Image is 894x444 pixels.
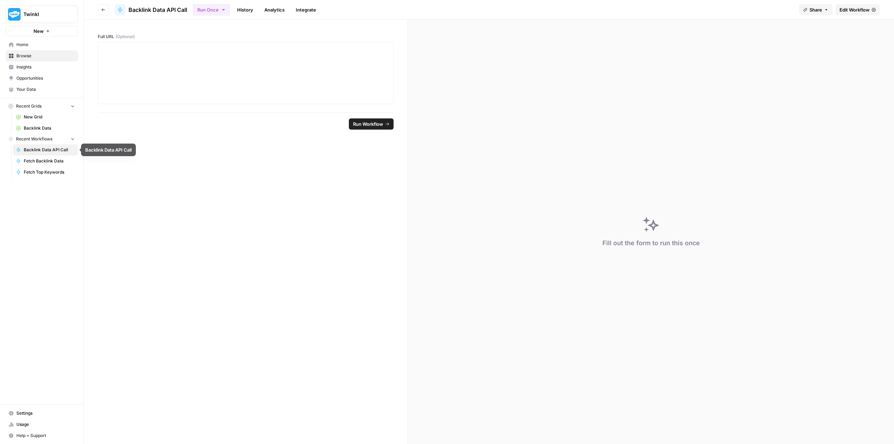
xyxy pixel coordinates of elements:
a: Edit Workflow [835,4,880,15]
span: Usage [16,421,75,428]
button: Run Workflow [349,118,394,130]
span: Recent Workflows [16,136,52,142]
span: Backlink Data [24,125,75,131]
a: Fetch Backlink Data [13,155,78,167]
span: Backlink Data API Call [24,147,75,153]
a: Fetch Top Keywords [13,167,78,178]
span: Twinkl [23,11,66,18]
div: Fill out the form to run this once [602,238,700,248]
span: Your Data [16,86,75,93]
button: Share [799,4,833,15]
a: Browse [6,50,78,61]
span: Home [16,42,75,48]
a: Backlink Data API Call [13,144,78,155]
span: (Optional) [116,34,135,40]
span: Recent Grids [16,103,42,109]
span: Insights [16,64,75,70]
span: Share [809,6,822,13]
span: Fetch Backlink Data [24,158,75,164]
a: Analytics [260,4,289,15]
a: New Grid [13,111,78,123]
a: History [233,4,257,15]
span: Backlink Data API Call [129,6,187,14]
span: New Grid [24,114,75,120]
button: Help + Support [6,430,78,441]
button: Recent Workflows [6,134,78,144]
a: Backlink Data [13,123,78,134]
span: New [34,28,44,35]
a: Home [6,39,78,50]
button: Run Once [193,4,230,16]
span: Help + Support [16,432,75,439]
button: Workspace: Twinkl [6,6,78,23]
button: Recent Grids [6,101,78,111]
a: Integrate [292,4,320,15]
a: Opportunities [6,73,78,84]
label: Full URL [98,34,394,40]
span: Settings [16,410,75,416]
span: Edit Workflow [840,6,870,13]
a: Usage [6,419,78,430]
a: Insights [6,61,78,73]
span: Fetch Top Keywords [24,169,75,175]
a: Settings [6,408,78,419]
span: Opportunities [16,75,75,81]
span: Browse [16,53,75,59]
a: Your Data [6,84,78,95]
a: Backlink Data API Call [115,4,187,15]
img: Twinkl Logo [8,8,21,21]
button: New [6,26,78,36]
span: Run Workflow [353,121,383,128]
